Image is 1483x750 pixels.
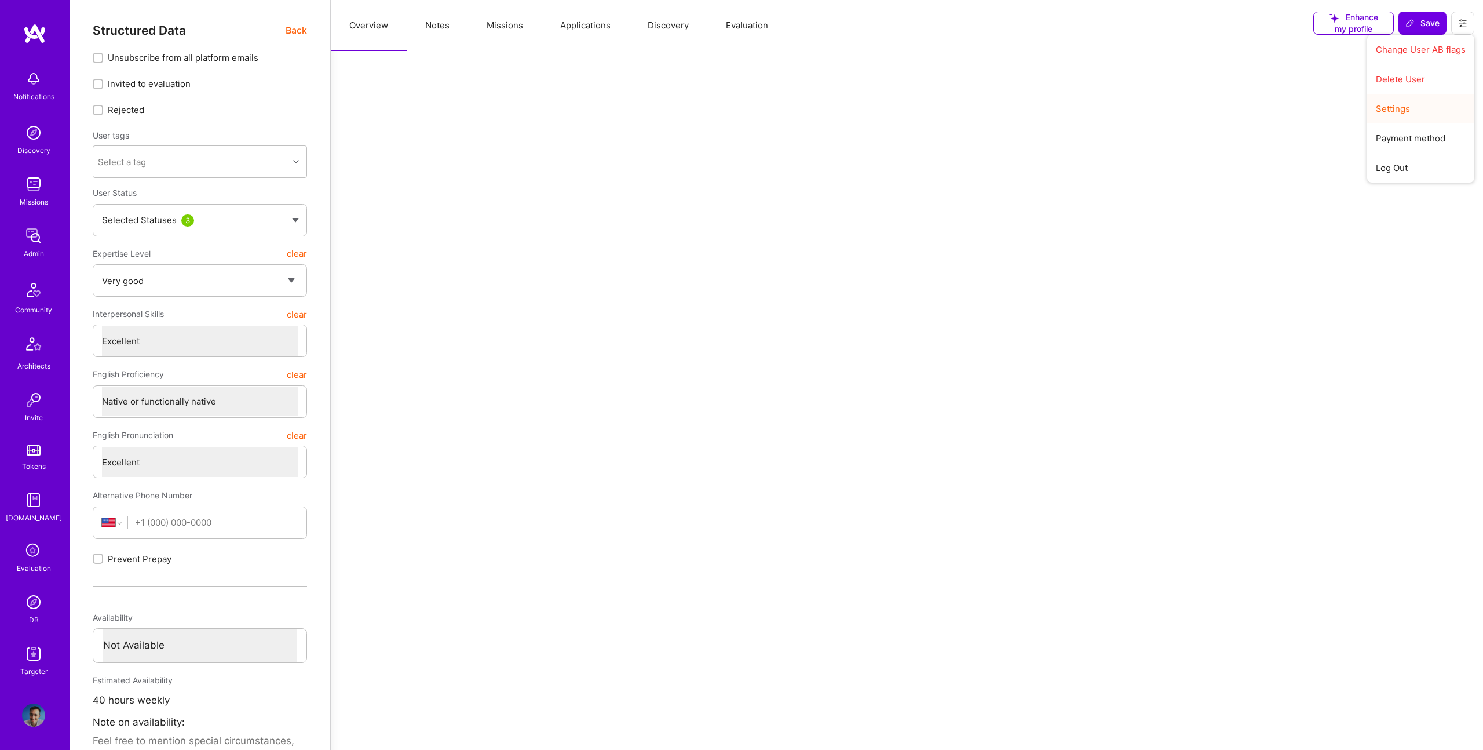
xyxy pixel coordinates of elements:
button: clear [287,364,307,385]
span: Back [286,23,307,38]
div: Admin [24,247,44,260]
div: 40 hours weekly [93,691,307,710]
span: Interpersonal Skills [93,304,164,325]
a: User Avatar [19,704,48,727]
button: clear [287,304,307,325]
div: Targeter [20,665,48,678]
img: bell [22,67,45,90]
button: Settings [1367,94,1474,123]
span: Structured Data [93,23,186,38]
div: Evaluation [17,562,51,574]
span: English Pronunciation [93,425,173,446]
img: Community [20,276,48,304]
div: Estimated Availability [93,670,307,691]
span: Save [1405,17,1440,29]
button: Save [1398,12,1447,35]
img: logo [23,23,46,44]
span: Invited to evaluation [108,78,191,90]
span: Prevent Prepay [108,553,171,565]
div: Notifications [13,90,54,103]
div: Invite [25,412,43,424]
img: guide book [22,489,45,512]
span: Alternative Phone Number [93,490,192,500]
img: Admin Search [22,591,45,614]
span: Selected Statuses [102,214,177,225]
div: Tokens [22,460,46,472]
button: Payment method [1367,123,1474,153]
div: Select a tag [98,156,146,168]
img: Invite [22,388,45,412]
button: clear [287,243,307,264]
div: [DOMAIN_NAME] [6,512,62,524]
div: Architects [17,360,50,372]
div: 3 [181,214,194,227]
img: Architects [20,332,48,360]
label: User tags [93,130,129,141]
img: teamwork [22,173,45,196]
img: User Avatar [22,704,45,727]
span: Rejected [108,104,144,116]
i: icon Chevron [293,159,299,165]
i: icon SelectionTeam [23,540,45,562]
img: caret [292,218,299,223]
div: Missions [20,196,48,208]
button: Change User AB flags [1367,35,1474,64]
div: Availability [93,607,307,628]
label: Note on availability: [93,713,185,732]
button: Log Out [1367,153,1474,183]
input: +1 (000) 000-0000 [135,508,298,537]
img: admin teamwork [22,224,45,247]
div: DB [29,614,39,626]
span: Unsubscribe from all platform emails [108,52,258,64]
div: Discovery [17,144,50,156]
img: tokens [27,445,41,456]
button: clear [287,425,307,446]
span: Expertise Level [93,243,151,264]
div: Community [15,304,52,316]
button: Delete User [1367,64,1474,94]
span: User Status [93,188,137,198]
img: Skill Targeter [22,642,45,665]
img: discovery [22,121,45,144]
span: English Proficiency [93,364,164,385]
